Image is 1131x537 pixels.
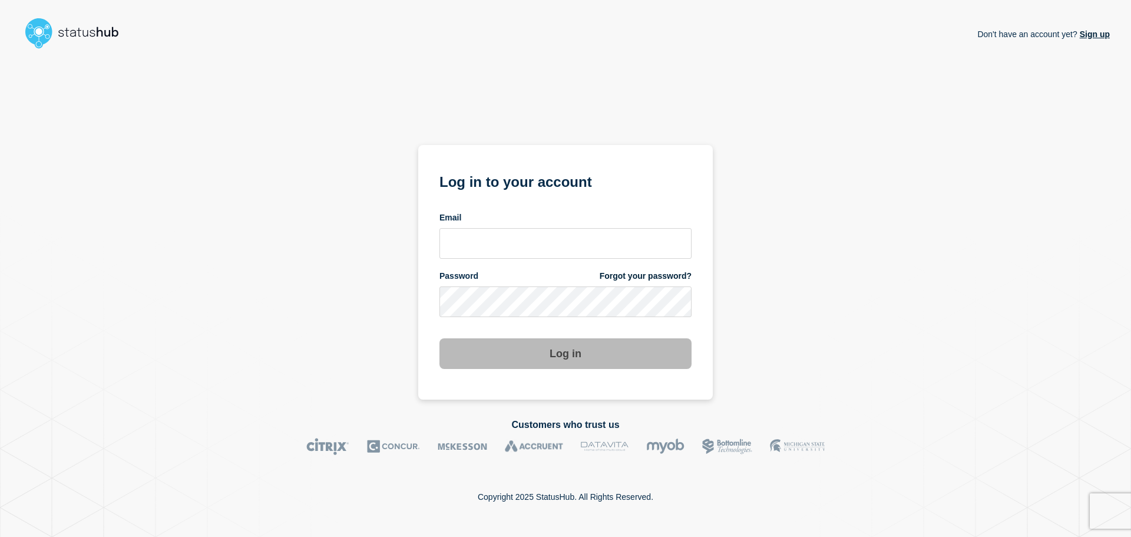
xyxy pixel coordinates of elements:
[439,338,692,369] button: Log in
[439,271,478,282] span: Password
[439,170,692,192] h1: Log in to your account
[439,286,692,317] input: password input
[439,212,461,223] span: Email
[581,438,629,455] img: DataVita logo
[600,271,692,282] a: Forgot your password?
[21,14,133,52] img: StatusHub logo
[1077,29,1110,39] a: Sign up
[977,20,1110,48] p: Don't have an account yet?
[770,438,825,455] img: MSU logo
[367,438,420,455] img: Concur logo
[306,438,349,455] img: Citrix logo
[505,438,563,455] img: Accruent logo
[702,438,752,455] img: Bottomline logo
[646,438,684,455] img: myob logo
[21,420,1110,430] h2: Customers who trust us
[439,228,692,259] input: email input
[438,438,487,455] img: McKesson logo
[478,492,653,502] p: Copyright 2025 StatusHub. All Rights Reserved.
